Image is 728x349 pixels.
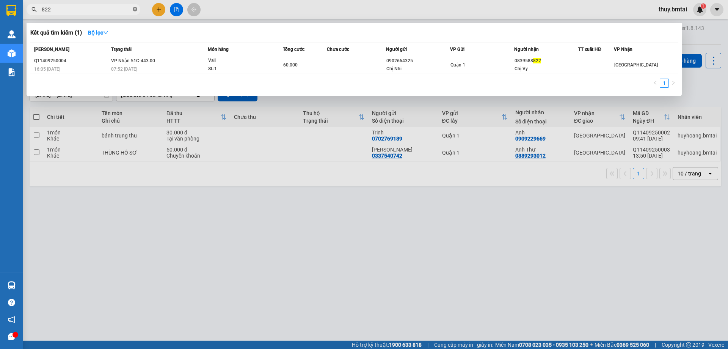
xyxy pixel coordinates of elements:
div: Chị Nhi [386,65,450,73]
button: Bộ lọcdown [82,27,115,39]
span: [PERSON_NAME] [34,47,69,52]
strong: Bộ lọc [88,30,108,36]
span: TT xuất HĐ [578,47,601,52]
div: Vali [208,57,265,65]
span: Người gửi [386,47,407,52]
div: 0839588 [515,57,578,65]
input: Tìm tên, số ĐT hoặc mã đơn [42,5,131,14]
li: Previous Page [651,79,660,88]
span: Người nhận [514,47,539,52]
span: Tổng cước [283,47,304,52]
span: left [653,81,657,85]
span: message [8,333,15,340]
h3: Kết quả tìm kiếm ( 1 ) [30,29,82,37]
span: 16:05 [DATE] [34,66,60,72]
a: 1 [660,79,668,87]
span: question-circle [8,299,15,306]
span: 822 [533,58,541,63]
img: warehouse-icon [8,30,16,38]
span: [GEOGRAPHIC_DATA] [614,62,658,68]
span: VP Nhận 51C-443.00 [111,58,155,63]
img: warehouse-icon [8,281,16,289]
span: close-circle [133,7,137,11]
span: VP Nhận [614,47,632,52]
img: solution-icon [8,68,16,76]
span: Chưa cước [327,47,349,52]
div: 0902664325 [386,57,450,65]
li: 1 [660,79,669,88]
img: warehouse-icon [8,49,16,57]
span: 07:52 [DATE] [111,66,137,72]
span: notification [8,316,15,323]
span: Món hàng [208,47,229,52]
button: right [669,79,678,88]
span: VP Gửi [450,47,464,52]
span: search [31,7,37,12]
div: Chị Vy [515,65,578,73]
button: left [651,79,660,88]
li: Next Page [669,79,678,88]
img: logo-vxr [6,5,16,16]
span: Trạng thái [111,47,132,52]
div: SL: 1 [208,65,265,73]
span: Quận 1 [450,62,465,68]
span: right [671,81,676,85]
span: 60.000 [283,62,298,68]
span: close-circle [133,6,137,13]
span: down [103,30,108,35]
div: Q11409250004 [34,57,109,65]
